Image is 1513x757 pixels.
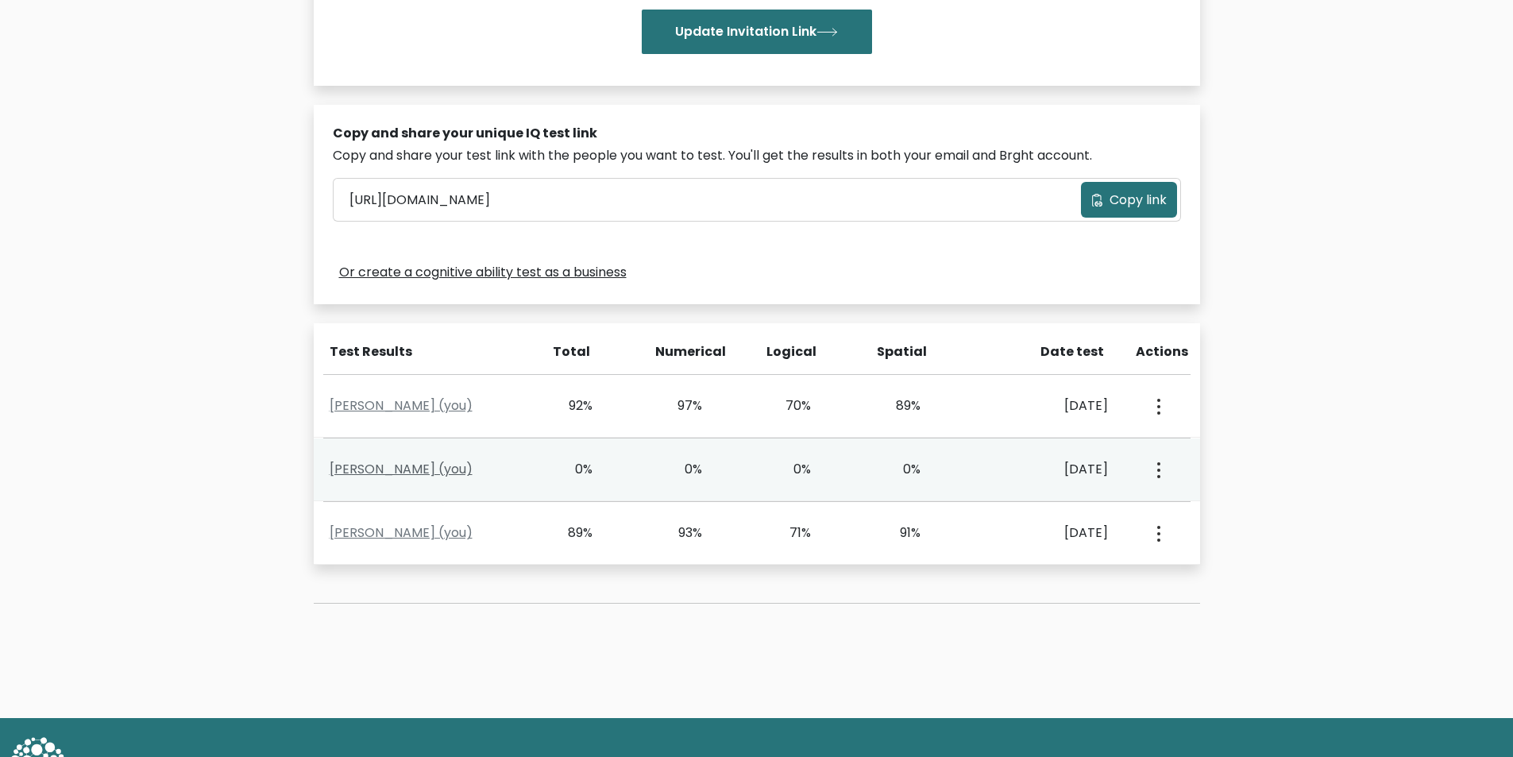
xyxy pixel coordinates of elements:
a: [PERSON_NAME] (you) [330,523,473,542]
div: Test Results [330,342,526,361]
div: 93% [657,523,702,543]
div: 97% [657,396,702,415]
div: Actions [1136,342,1191,361]
button: Update Invitation Link [642,10,872,54]
a: [PERSON_NAME] (you) [330,460,473,478]
div: 0% [548,460,593,479]
div: Copy and share your unique IQ test link [333,124,1181,143]
div: 71% [766,523,812,543]
div: [DATE] [985,396,1108,415]
div: 92% [548,396,593,415]
div: [DATE] [985,523,1108,543]
div: Copy and share your test link with the people you want to test. You'll get the results in both yo... [333,146,1181,165]
button: Copy link [1081,182,1177,218]
div: 91% [875,523,921,543]
div: Date test [988,342,1117,361]
div: 70% [766,396,812,415]
div: Logical [766,342,812,361]
a: Or create a cognitive ability test as a business [339,263,627,282]
div: 0% [657,460,702,479]
div: 0% [875,460,921,479]
div: [DATE] [985,460,1108,479]
a: [PERSON_NAME] (you) [330,396,473,415]
div: 0% [766,460,812,479]
span: Copy link [1110,191,1167,210]
div: Numerical [655,342,701,361]
div: 89% [875,396,921,415]
div: 89% [548,523,593,543]
div: Total [545,342,591,361]
div: Spatial [877,342,923,361]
